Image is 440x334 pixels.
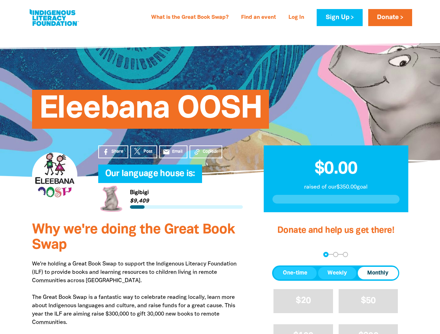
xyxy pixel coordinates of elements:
button: Navigate to step 2 of 3 to enter your details [333,252,338,257]
a: Find an event [237,12,280,23]
span: Weekly [327,269,347,277]
button: $20 [273,289,333,313]
button: Navigate to step 1 of 3 to enter your donation amount [323,252,329,257]
a: What is the Great Book Swap? [147,12,233,23]
span: $50 [361,297,376,305]
a: Donate [368,9,412,26]
i: email [163,148,170,156]
span: Why we're doing the Great Book Swap [32,223,235,252]
a: Share [98,145,128,158]
a: Sign Up [317,9,362,26]
span: Monthly [367,269,388,277]
span: Eleebana OOSH [39,95,262,129]
a: Post [130,145,157,158]
button: Navigate to step 3 of 3 to enter your payment details [343,252,348,257]
button: Copied! [190,145,222,158]
span: $20 [296,297,311,305]
span: Our language house is: [105,170,195,183]
button: $50 [339,289,398,313]
span: $0.00 [315,161,357,177]
button: One-time [273,267,317,279]
span: Share [111,149,123,155]
button: Monthly [358,267,398,279]
span: One-time [283,269,307,277]
a: Log In [284,12,308,23]
h6: My Team [98,176,243,180]
p: raised of our $350.00 goal [272,183,400,191]
span: Post [144,149,152,155]
div: Donation frequency [272,265,399,281]
span: Email [172,149,183,155]
a: emailEmail [159,145,188,158]
span: Donate and help us get there! [277,226,394,234]
button: Weekly [318,267,356,279]
span: Copied! [203,149,217,155]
